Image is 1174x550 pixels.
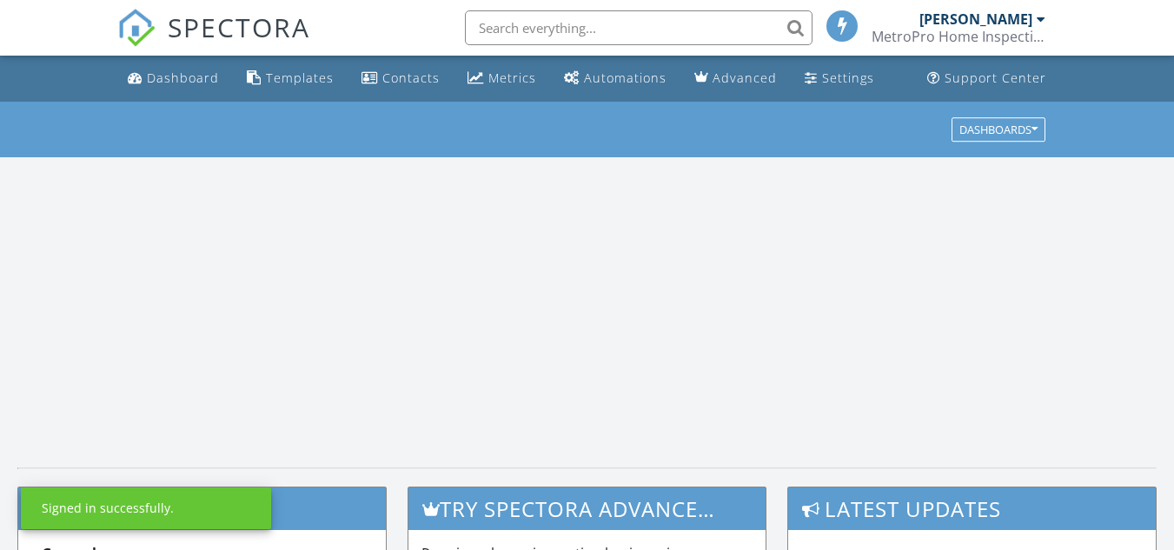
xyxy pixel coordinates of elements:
[240,63,341,95] a: Templates
[266,70,334,86] div: Templates
[959,123,1038,136] div: Dashboards
[382,70,440,86] div: Contacts
[461,63,543,95] a: Metrics
[788,487,1156,530] h3: Latest Updates
[147,70,219,86] div: Dashboard
[121,63,226,95] a: Dashboard
[713,70,777,86] div: Advanced
[117,23,310,60] a: SPECTORA
[687,63,784,95] a: Advanced
[488,70,536,86] div: Metrics
[798,63,881,95] a: Settings
[952,117,1045,142] button: Dashboards
[920,63,1053,95] a: Support Center
[117,9,156,47] img: The Best Home Inspection Software - Spectora
[408,487,766,530] h3: Try spectora advanced [DATE]
[18,487,386,530] h3: Support
[945,70,1046,86] div: Support Center
[584,70,667,86] div: Automations
[168,9,310,45] span: SPECTORA
[919,10,1032,28] div: [PERSON_NAME]
[557,63,673,95] a: Automations (Basic)
[465,10,813,45] input: Search everything...
[42,500,174,517] div: Signed in successfully.
[355,63,447,95] a: Contacts
[872,28,1045,45] div: MetroPro Home Inspections, LLC
[822,70,874,86] div: Settings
